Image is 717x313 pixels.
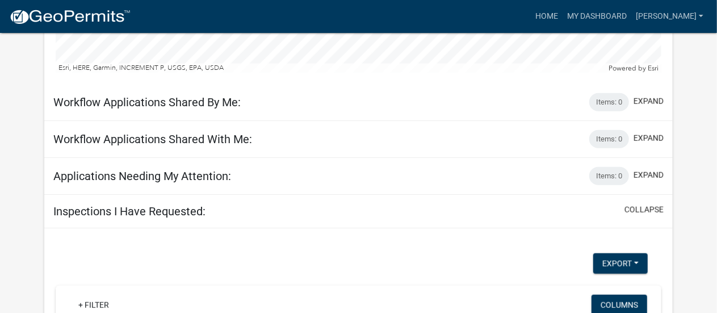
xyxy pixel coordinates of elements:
[648,64,659,72] a: Esri
[53,132,252,146] h5: Workflow Applications Shared With Me:
[624,204,664,216] button: collapse
[634,169,664,181] button: expand
[631,6,708,27] a: [PERSON_NAME]
[634,132,664,144] button: expand
[53,205,206,218] h5: Inspections I Have Requested:
[56,64,606,73] div: Esri, HERE, Garmin, INCREMENT P, USGS, EPA, USDA
[589,130,629,148] div: Items: 0
[531,6,563,27] a: Home
[634,95,664,107] button: expand
[589,167,629,185] div: Items: 0
[606,64,661,73] div: Powered by
[563,6,631,27] a: My Dashboard
[589,93,629,111] div: Items: 0
[53,95,241,109] h5: Workflow Applications Shared By Me:
[593,253,648,274] button: Export
[53,169,231,183] h5: Applications Needing My Attention:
